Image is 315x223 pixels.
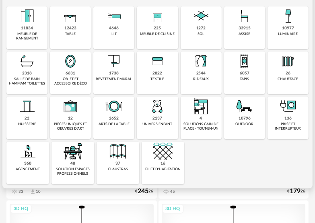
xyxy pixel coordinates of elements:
img: Literie.png [104,6,124,26]
div: huisserie [18,122,36,126]
img: Meuble%20de%20rangement.png [17,6,37,26]
div: agencement [16,167,40,171]
img: espace-de-travail.png [63,142,82,161]
span: 245 [138,189,149,194]
div: sol [198,32,204,36]
div: 3D HQ [162,204,184,214]
div: univers enfant [142,122,172,126]
div: 3D HQ [10,204,32,214]
img: UniversEnfant.png [148,97,167,116]
div: 22 [25,116,29,121]
div: 360 [24,161,31,166]
div: 4 [200,116,202,121]
img: Cloison.png [108,142,128,161]
img: Luminaire.png [278,6,298,26]
div: salle de bain hammam toilettes [9,77,45,86]
div: assise [239,32,250,36]
div: luminaire [278,32,298,36]
div: tapis [240,77,249,81]
div: rideaux [193,77,209,81]
div: 10 [36,189,41,194]
div: 11834 [21,26,33,31]
img: Outdoor.png [235,97,254,116]
div: 26 [286,71,290,76]
img: Huiserie.png [17,97,37,116]
div: 10796 [239,116,251,121]
div: 48 [70,161,75,166]
img: ArtTable.png [104,97,124,116]
div: prise et interrupteur [270,122,306,131]
div: 33 [19,189,23,194]
img: Miroir.png [61,52,80,71]
img: Agencement.png [18,142,37,161]
img: PriseInter.png [278,97,298,116]
div: lit [111,32,117,36]
div: 2544 [196,71,206,76]
div: chauffage [278,77,298,81]
div: solution espaces professionnels [54,167,92,176]
img: Textile.png [148,52,167,71]
div: objet et accessoire déco [52,77,89,86]
div: textile [150,77,164,81]
div: claustras [108,167,128,171]
img: Radiateur.png [278,52,298,71]
div: € 26 [287,189,305,194]
div: 2822 [152,71,162,76]
div: 10977 [282,26,294,31]
img: Table.png [61,6,80,26]
div: outdoor [235,122,253,126]
div: 1738 [109,71,119,76]
div: 2137 [152,116,162,121]
div: filet d'habitation [145,167,181,171]
span: 179 [290,189,301,194]
div: 45 [171,189,175,194]
div: € 26 [136,189,154,194]
img: Tapis.png [235,52,254,71]
div: meuble de cuisine [140,32,175,36]
div: table [65,32,76,36]
div: 2318 [22,71,32,76]
div: 33915 [239,26,251,31]
img: Papier%20peint.png [104,52,124,71]
div: revêtement mural [96,77,132,81]
div: 6631 [66,71,75,76]
div: arts de la table [99,122,130,126]
img: filet.png [153,142,173,161]
img: UniqueOeuvre.png [61,97,80,116]
img: Rideaux.png [191,52,211,71]
div: 225 [154,26,161,31]
div: 12423 [64,26,76,31]
div: solutions gain de place - tout-en-un [183,122,219,131]
img: Rangement.png [148,6,167,26]
div: meuble de rangement [9,32,45,41]
div: 1272 [196,26,206,31]
div: 2652 [109,116,119,121]
div: 12 [68,116,73,121]
div: 16 [161,161,165,166]
div: pièces uniques et oeuvres d'art [52,122,89,131]
div: 6057 [240,71,249,76]
span: Download icon [30,189,36,195]
div: 4646 [109,26,119,31]
img: ToutEnUn.png [191,97,211,116]
img: Assise.png [235,6,254,26]
div: 136 [284,116,292,121]
div: 37 [115,161,120,166]
img: Salle%20de%20bain.png [17,52,37,71]
img: Sol.png [191,6,211,26]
